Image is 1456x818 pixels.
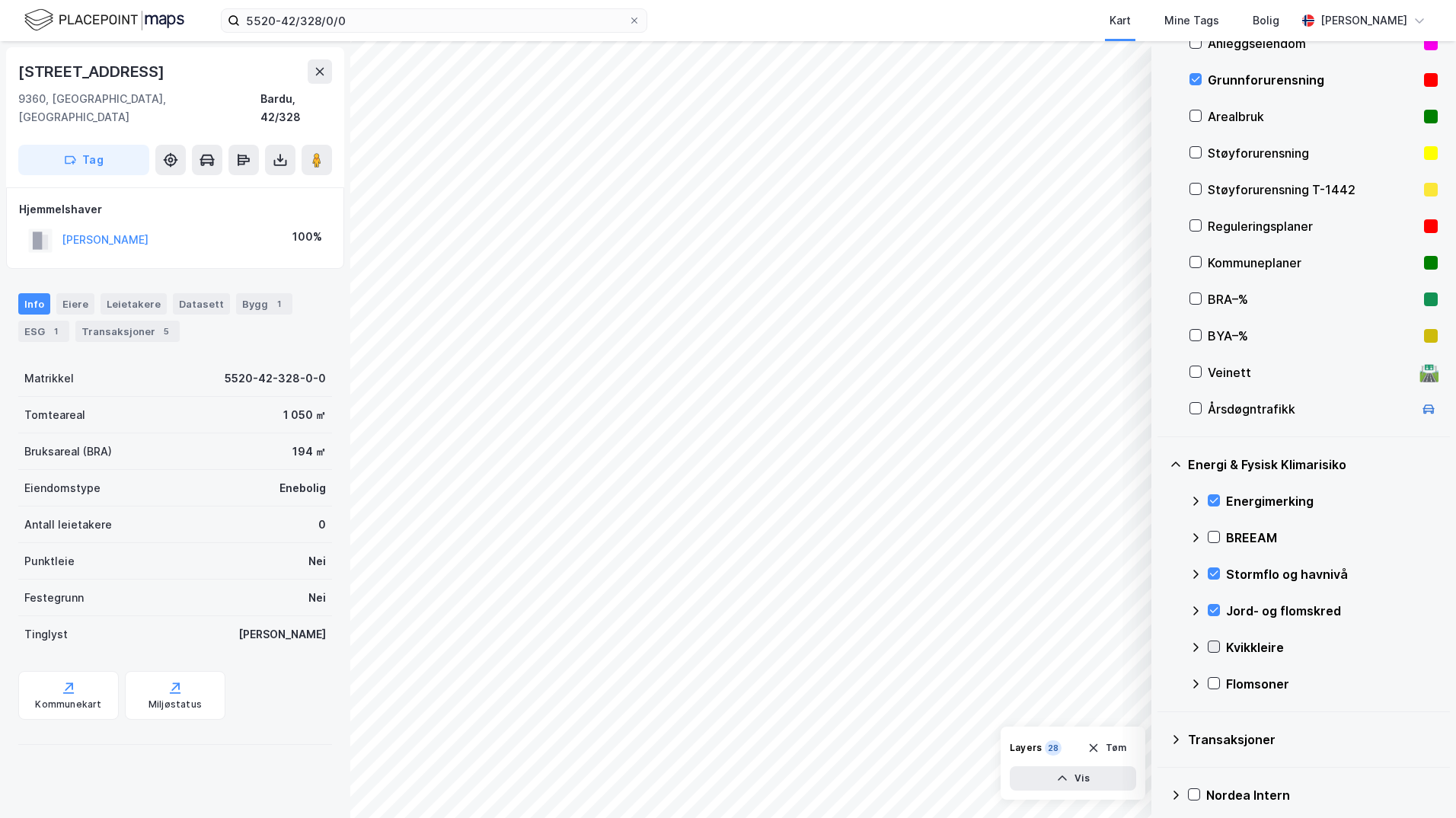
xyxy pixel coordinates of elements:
div: Kommunekart [35,698,101,711]
div: 🛣️ [1419,363,1439,382]
div: 1 [48,324,63,339]
div: Anleggseiendom [1208,34,1418,53]
div: BYA–% [1208,327,1418,345]
div: 5520-42-328-0-0 [225,369,326,388]
div: 28 [1045,740,1062,756]
div: Nei [308,589,326,607]
input: Søk på adresse, matrikkel, gårdeiere, leietakere eller personer [240,9,628,32]
div: Tomteareal [24,406,85,424]
div: Bolig [1253,11,1279,30]
div: 5 [158,324,174,339]
div: Punktleie [24,552,75,570]
img: logo.f888ab2527a4732fd821a326f86c7f29.svg [24,7,184,34]
div: Transaksjoner [75,321,180,342]
div: ESG [18,321,69,342]
div: Hjemmelshaver [19,200,331,219]
div: [PERSON_NAME] [1320,11,1407,30]
button: Tøm [1078,736,1136,760]
div: Enebolig [279,479,326,497]
div: Jord- og flomskred [1226,602,1438,620]
div: Festegrunn [24,589,84,607]
div: Kvikkleire [1226,638,1438,657]
div: Nordea Intern [1206,786,1438,804]
div: Tinglyst [24,625,68,644]
div: Årsdøgntrafikk [1208,400,1413,418]
div: Stormflo og havnivå [1226,565,1438,583]
div: Transaksjoner [1188,730,1438,749]
div: 100% [292,228,322,246]
div: Antall leietakere [24,516,112,534]
button: Vis [1010,766,1136,791]
div: Layers [1010,742,1042,754]
div: 9360, [GEOGRAPHIC_DATA], [GEOGRAPHIC_DATA] [18,90,260,126]
div: BREEAM [1226,529,1438,547]
div: Kommuneplaner [1208,254,1418,272]
div: Reguleringsplaner [1208,217,1418,235]
div: Grunnforurensning [1208,71,1418,89]
div: Miljøstatus [148,698,202,711]
div: Eiere [56,293,94,315]
div: Arealbruk [1208,107,1418,126]
div: Veinett [1208,363,1413,382]
div: Støyforurensning T-1442 [1208,181,1418,199]
div: 1 [271,296,286,312]
div: Energimerking [1226,492,1438,510]
div: Bruksareal (BRA) [24,443,112,461]
iframe: Chat Widget [1380,745,1456,818]
div: 1 050 ㎡ [283,406,326,424]
div: Kart [1110,11,1131,30]
div: [PERSON_NAME] [238,625,326,644]
div: Leietakere [101,293,167,315]
div: 194 ㎡ [292,443,326,461]
div: Flomsoner [1226,675,1438,693]
div: Matrikkel [24,369,74,388]
div: Datasett [173,293,230,315]
div: Nei [308,552,326,570]
div: Bardu, 42/328 [260,90,332,126]
div: BRA–% [1208,290,1418,308]
div: Støyforurensning [1208,144,1418,162]
div: 0 [318,516,326,534]
div: Energi & Fysisk Klimarisiko [1188,455,1438,474]
div: Mine Tags [1164,11,1219,30]
div: Bygg [236,293,292,315]
button: Tag [18,145,149,175]
div: [STREET_ADDRESS] [18,59,168,84]
div: Eiendomstype [24,479,101,497]
div: Info [18,293,50,315]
